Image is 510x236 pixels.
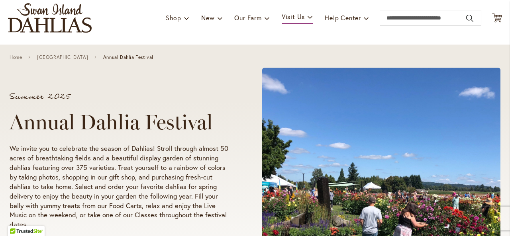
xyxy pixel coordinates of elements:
[325,14,361,22] span: Help Center
[201,14,214,22] span: New
[8,3,92,33] a: store logo
[10,110,232,134] h1: Annual Dahlia Festival
[37,55,88,60] a: [GEOGRAPHIC_DATA]
[10,93,232,101] p: Summer 2025
[166,14,181,22] span: Shop
[282,12,305,21] span: Visit Us
[10,55,22,60] a: Home
[10,144,232,230] p: We invite you to celebrate the season of Dahlias! Stroll through almost 50 acres of breathtaking ...
[234,14,261,22] span: Our Farm
[103,55,153,60] span: Annual Dahlia Festival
